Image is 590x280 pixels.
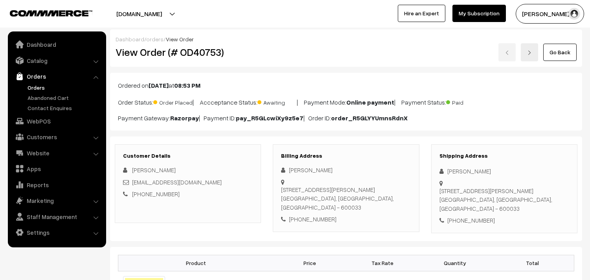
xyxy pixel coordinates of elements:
a: [PHONE_NUMBER] [132,190,180,197]
img: COMMMERCE [10,10,92,16]
a: Catalog [10,53,103,68]
div: [PERSON_NAME] [439,167,569,176]
p: Order Status: | Accceptance Status: | Payment Mode: | Payment Status: [118,96,574,107]
img: right-arrow.png [527,50,532,55]
a: My Subscription [452,5,506,22]
a: Orders [10,69,103,83]
span: Paid [446,96,485,107]
a: WebPOS [10,114,103,128]
span: Awaiting [257,96,297,107]
th: Price [274,255,346,271]
b: order_R5GLYYUmnsRdnX [331,114,408,122]
a: [EMAIL_ADDRESS][DOMAIN_NAME] [132,179,222,186]
a: Orders [26,83,103,92]
a: Apps [10,162,103,176]
a: Customers [10,130,103,144]
div: / / [116,35,577,43]
img: user [568,8,580,20]
a: COMMMERCE [10,8,79,17]
a: Abandoned Cart [26,94,103,102]
b: Online payment [346,98,394,106]
b: 08:53 PM [174,81,200,89]
th: Tax Rate [346,255,419,271]
div: [PERSON_NAME] [281,166,411,175]
th: Product [118,255,274,271]
p: Ordered on at [118,81,574,90]
div: [STREET_ADDRESS][PERSON_NAME] [GEOGRAPHIC_DATA], [GEOGRAPHIC_DATA], [GEOGRAPHIC_DATA] - 600033 [281,185,411,212]
a: Staff Management [10,210,103,224]
a: Go Back [543,44,577,61]
h3: Customer Details [123,153,253,159]
div: [PHONE_NUMBER] [281,215,411,224]
a: Website [10,146,103,160]
a: Reports [10,178,103,192]
b: [DATE] [149,81,169,89]
h3: Billing Address [281,153,411,159]
th: Quantity [419,255,491,271]
h3: Shipping Address [439,153,569,159]
a: Marketing [10,193,103,208]
th: Total [491,255,574,271]
div: [PHONE_NUMBER] [439,216,569,225]
a: Dashboard [10,37,103,52]
a: Settings [10,225,103,239]
p: Payment Gateway: | Payment ID: | Order ID: [118,113,574,123]
span: View Order [166,36,194,42]
b: Razorpay [170,114,199,122]
span: Order Placed [153,96,193,107]
a: Contact Enquires [26,104,103,112]
b: pay_R5GLcwiXy9z5e7 [236,114,303,122]
button: [PERSON_NAME] s… [516,4,584,24]
button: [DOMAIN_NAME] [89,4,189,24]
h2: View Order (# OD40753) [116,46,261,58]
a: Hire an Expert [398,5,445,22]
a: Dashboard [116,36,144,42]
div: [STREET_ADDRESS][PERSON_NAME] [GEOGRAPHIC_DATA], [GEOGRAPHIC_DATA], [GEOGRAPHIC_DATA] - 600033 [439,186,569,213]
a: orders [146,36,164,42]
span: [PERSON_NAME] [132,166,176,173]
